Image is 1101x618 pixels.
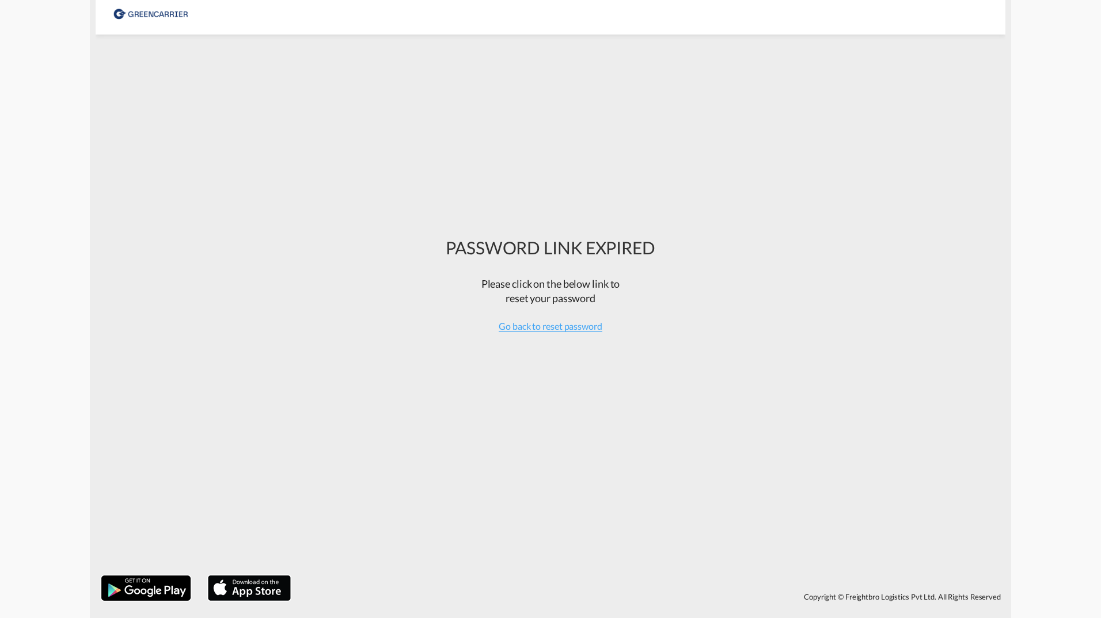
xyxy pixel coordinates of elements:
span: Please click on the below link to [481,277,620,290]
div: PASSWORD LINK EXPIRED [446,235,655,260]
div: Copyright © Freightbro Logistics Pvt Ltd. All Rights Reserved [297,587,1005,606]
span: reset your password [506,292,595,304]
img: google.png [100,574,192,602]
span: Go back to reset password [499,321,602,332]
img: apple.png [207,574,292,602]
